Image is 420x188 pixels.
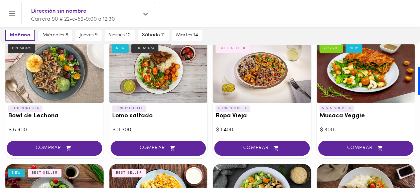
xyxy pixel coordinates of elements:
button: martes 14 [172,30,202,41]
p: 5 DISPONIBLES [319,105,354,111]
div: BEST SELLER [216,44,250,53]
span: martes 14 [176,32,198,38]
span: COMPRAR [223,145,301,151]
span: COMPRAR [15,145,94,151]
button: jueves 9 [76,30,102,41]
p: 5 DISPONIBLES [216,105,250,111]
button: COMPRAR [318,141,414,156]
button: COMPRAR [214,141,310,156]
div: Lomo saltado [109,39,207,103]
p: 3 DISPONIBLES [8,105,42,111]
button: COMPRAR [7,141,102,156]
div: BEST SELLER [28,169,62,177]
div: $ 11.300 [113,126,204,134]
span: jueves 9 [80,32,98,38]
span: Dirección sin nombre [31,7,139,16]
div: PREMIUM [131,44,158,53]
div: BEST SELLER [112,169,146,177]
span: COMPRAR [119,145,198,151]
h3: Ropa Vieja [216,113,308,120]
div: $ 300 [320,126,412,134]
h3: Bowl de Lechona [8,113,101,120]
button: viernes 10 [105,30,135,41]
span: COMPRAR [326,145,405,151]
div: NEW [112,44,129,53]
h3: Lomo saltado [112,113,205,120]
span: sábado 11 [142,32,165,38]
div: VEGGIE [319,44,343,53]
button: miércoles 8 [38,30,72,41]
div: Bowl de Lechona [5,39,104,103]
button: sábado 11 [138,30,169,41]
div: NEW [345,44,363,53]
div: $ 1.400 [216,126,308,134]
div: Musaca Veggie [317,39,415,103]
p: 6 DISPONIBLES [112,105,147,111]
button: mañana [5,30,35,41]
div: NEW [8,169,25,177]
iframe: Messagebird Livechat Widget [381,149,413,181]
div: Ropa Vieja [213,39,311,103]
div: PREMIUM [8,44,35,53]
button: COMPRAR [111,141,206,156]
div: $ 6.900 [9,126,100,134]
span: viernes 10 [109,32,131,38]
span: miércoles 8 [42,32,68,38]
button: Menu [4,5,20,22]
span: mañana [10,32,30,38]
span: Carrera 90 # 22-c-59 • 9:00 a 12:30 [31,17,115,22]
h3: Musaca Veggie [319,113,412,120]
